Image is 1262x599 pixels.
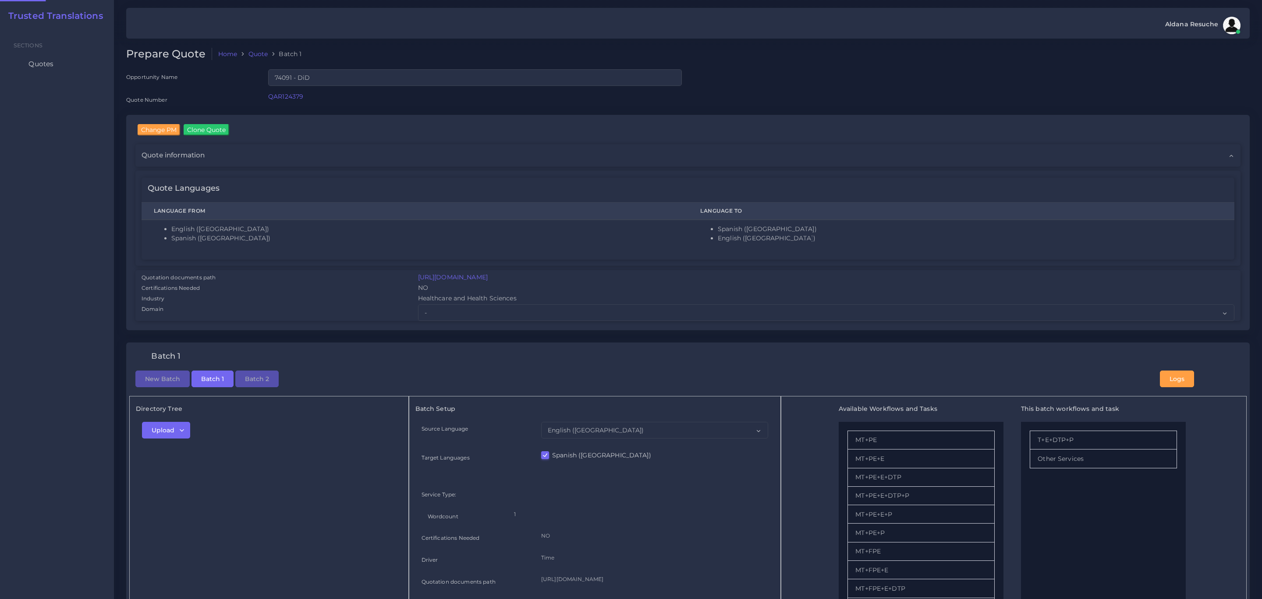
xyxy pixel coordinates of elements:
li: Spanish ([GEOGRAPHIC_DATA]) [171,234,676,243]
label: Certifications Needed [142,284,200,292]
h4: Batch 1 [151,352,181,361]
label: Industry [142,295,164,303]
a: QAR124379 [268,93,303,100]
a: Aldana Resucheavatar [1161,17,1244,34]
span: Logs [1170,375,1184,383]
li: Other Services [1030,449,1177,468]
li: English ([GEOGRAPHIC_DATA]) [718,234,1222,243]
label: Wordcount [428,513,458,520]
label: Target Languages [422,454,470,461]
label: Driver [422,556,438,563]
li: MT+PE+E [847,449,995,468]
a: Quote [248,50,268,58]
h2: Prepare Quote [126,48,212,61]
div: NO [412,283,1241,294]
th: Language To [688,202,1234,220]
label: Opportunity Name [126,73,177,81]
a: Home [218,50,238,58]
img: avatar [1223,17,1241,34]
span: Quotes [28,59,53,69]
a: Trusted Translations [2,11,103,21]
button: Upload [142,422,190,439]
span: Quote information [142,150,205,160]
span: Aldana Resuche [1165,21,1218,27]
p: 1 [514,510,762,519]
li: English ([GEOGRAPHIC_DATA]) [171,225,676,234]
li: MT+FPE+E [847,561,995,579]
label: Source Language [422,425,468,432]
li: MT+FPE [847,542,995,561]
p: [URL][DOMAIN_NAME] [541,574,769,584]
a: [URL][DOMAIN_NAME] [418,273,488,281]
th: Language From [142,202,688,220]
h5: This batch workflows and task [1021,405,1186,413]
div: Quote information [135,144,1241,166]
li: MT+PE+E+P [847,505,995,524]
input: Clone Quote [184,124,229,135]
li: MT+PE+E+DTP+P [847,487,995,505]
p: NO [541,531,769,540]
h5: Directory Tree [136,405,402,413]
h4: Quote Languages [148,184,220,193]
div: Healthcare and Health Sciences [412,294,1241,304]
li: MT+PE+P [847,524,995,542]
label: Domain [142,305,163,313]
input: Change PM [138,124,180,135]
li: Spanish ([GEOGRAPHIC_DATA]) [718,225,1222,234]
a: Batch 2 [235,374,279,382]
button: Batch 2 [235,371,279,387]
li: MT+PE [847,431,995,449]
li: T+E+DTP+P [1030,431,1177,449]
li: MT+PE+E+DTP [847,468,995,487]
label: Quotation documents path [422,578,496,585]
label: Certifications Needed [422,534,480,542]
li: MT+FPE+E+DTP [847,579,995,598]
h5: Available Workflows and Tasks [839,405,1003,413]
a: Quotes [7,55,107,73]
button: Logs [1160,371,1194,387]
span: Sections [14,42,43,49]
p: Time [541,553,769,562]
label: Service Type: [422,491,457,498]
a: New Batch [135,374,190,382]
button: Batch 1 [191,371,234,387]
label: Quote Number [126,96,167,103]
label: Spanish ([GEOGRAPHIC_DATA]) [552,451,651,460]
label: Quotation documents path [142,274,216,282]
h5: Batch Setup [415,405,775,413]
button: New Batch [135,371,190,387]
a: Batch 1 [191,374,234,382]
li: Batch 1 [268,50,301,58]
